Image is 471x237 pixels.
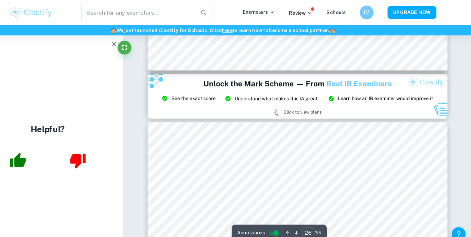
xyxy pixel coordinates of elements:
[136,38,149,51] button: Fullscreen
[336,26,341,31] span: 🏫
[55,116,87,128] h4: Helpful?
[391,6,437,18] button: UPGRADE NOW
[322,217,328,223] span: / 55
[365,5,378,18] button: IM
[254,8,285,15] p: Exemplars
[368,8,375,15] h6: IM
[165,70,447,112] img: Ad
[249,216,275,223] span: Annotations
[235,26,245,31] a: here
[333,9,352,14] a: Schools
[298,9,320,16] p: Review
[130,26,135,31] span: 🏫
[1,25,470,32] h6: We just launched Clastify for Schools. Click to learn how to become a school partner.
[451,214,464,227] button: Help and Feedback
[102,3,209,21] input: Search for any exemplars...
[34,5,76,18] img: Clastify logo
